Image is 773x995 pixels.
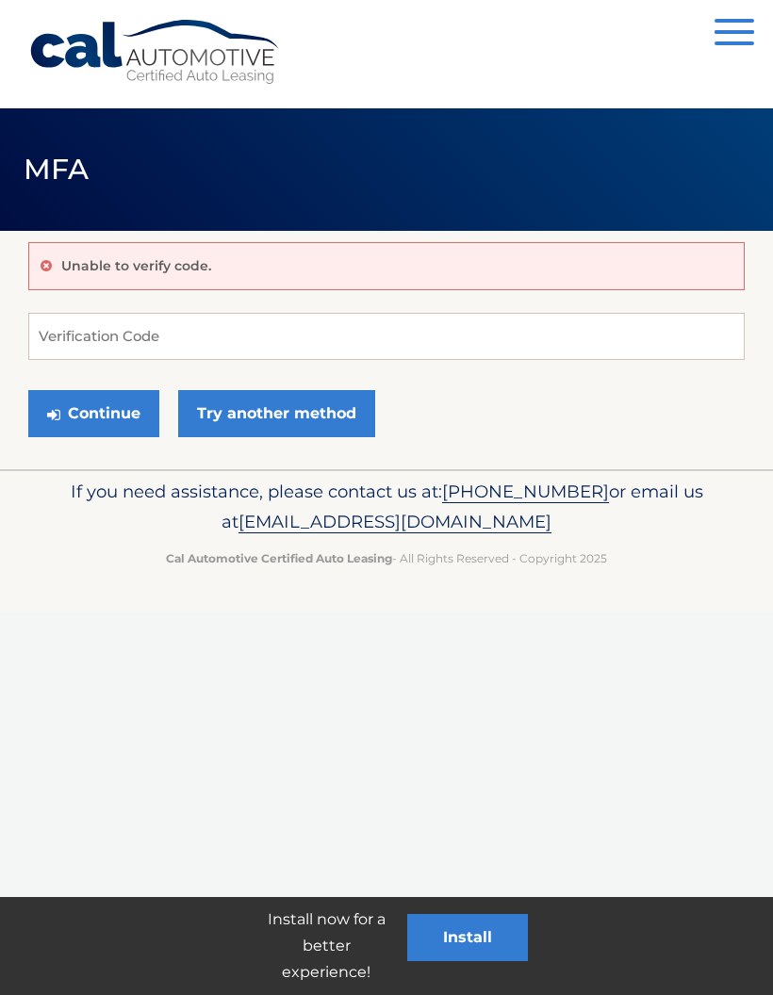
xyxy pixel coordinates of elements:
p: Install now for a better experience! [245,906,407,986]
p: Unable to verify code. [61,257,211,274]
button: Install [407,914,528,961]
a: Cal Automotive [28,19,283,86]
input: Verification Code [28,313,745,360]
p: If you need assistance, please contact us at: or email us at [28,477,745,537]
strong: Cal Automotive Certified Auto Leasing [166,551,392,565]
button: Menu [715,19,754,50]
a: Try another method [178,390,375,437]
span: MFA [24,152,90,187]
button: Continue [28,390,159,437]
p: - All Rights Reserved - Copyright 2025 [28,548,745,568]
